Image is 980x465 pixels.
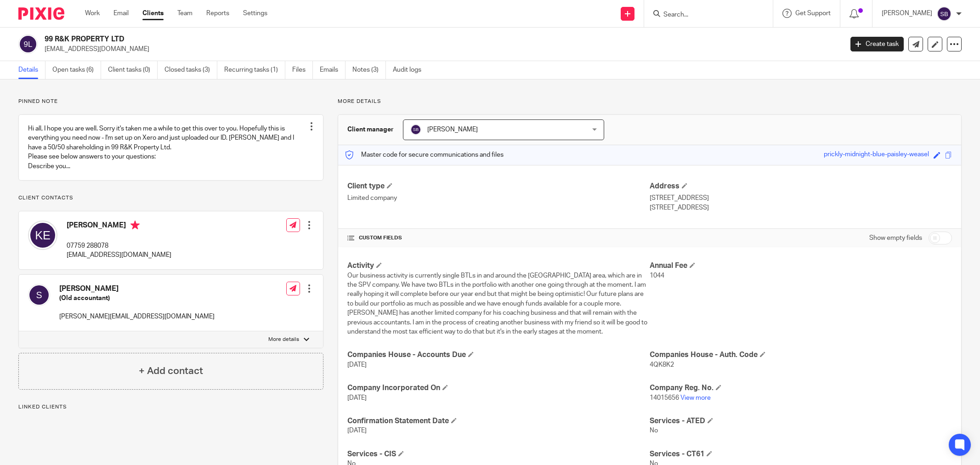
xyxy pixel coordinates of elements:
span: [DATE] [347,395,367,401]
h4: [PERSON_NAME] [67,221,171,232]
p: 07759 288078 [67,241,171,250]
i: Primary [130,221,140,230]
h4: CUSTOM FIELDS [347,234,650,242]
img: Pixie [18,7,64,20]
a: Create task [850,37,904,51]
p: Master code for secure communications and files [345,150,504,159]
h5: (Old accountant) [59,294,215,303]
h4: Activity [347,261,650,271]
a: Client tasks (0) [108,61,158,79]
span: [PERSON_NAME] [427,126,478,133]
p: Limited company [347,193,650,203]
span: 4QK8K2 [650,362,674,368]
p: [PERSON_NAME][EMAIL_ADDRESS][DOMAIN_NAME] [59,312,215,321]
p: More details [338,98,962,105]
img: svg%3E [28,221,57,250]
p: [STREET_ADDRESS] [650,193,952,203]
a: Notes (3) [352,61,386,79]
p: More details [268,336,299,343]
input: Search [663,11,745,19]
a: Reports [206,9,229,18]
a: Team [177,9,193,18]
a: Recurring tasks (1) [224,61,285,79]
p: [EMAIL_ADDRESS][DOMAIN_NAME] [67,250,171,260]
h4: Companies House - Auth. Code [650,350,952,360]
a: Files [292,61,313,79]
img: svg%3E [18,34,38,54]
a: Work [85,9,100,18]
a: Details [18,61,45,79]
span: 1044 [650,272,664,279]
p: Linked clients [18,403,323,411]
span: Our business activity is currently single BTLs in and around the [GEOGRAPHIC_DATA] area, which ar... [347,272,647,335]
a: Settings [243,9,267,18]
img: svg%3E [937,6,952,21]
img: svg%3E [28,284,50,306]
p: [EMAIL_ADDRESS][DOMAIN_NAME] [45,45,837,54]
h4: Services - ATED [650,416,952,426]
div: prickly-midnight-blue-paisley-weasel [824,150,929,160]
a: Email [113,9,129,18]
h4: Annual Fee [650,261,952,271]
h4: + Add contact [139,364,203,378]
h4: Services - CIS [347,449,650,459]
p: Pinned note [18,98,323,105]
span: Get Support [795,10,831,17]
label: Show empty fields [869,233,922,243]
h4: Companies House - Accounts Due [347,350,650,360]
a: Audit logs [393,61,428,79]
p: Client contacts [18,194,323,202]
h4: Address [650,181,952,191]
h4: Services - CT61 [650,449,952,459]
h4: Client type [347,181,650,191]
h2: 99 R&K PROPERTY LTD [45,34,678,44]
h3: Client manager [347,125,394,134]
span: [DATE] [347,362,367,368]
span: [DATE] [347,427,367,434]
p: [STREET_ADDRESS] [650,203,952,212]
a: Closed tasks (3) [164,61,217,79]
h4: Confirmation Statement Date [347,416,650,426]
a: Open tasks (6) [52,61,101,79]
span: 14015656 [650,395,679,401]
img: svg%3E [410,124,421,135]
h4: Company Reg. No. [650,383,952,393]
a: View more [680,395,711,401]
span: No [650,427,658,434]
a: Emails [320,61,346,79]
h4: Company Incorporated On [347,383,650,393]
a: Clients [142,9,164,18]
h4: [PERSON_NAME] [59,284,215,294]
p: [PERSON_NAME] [882,9,932,18]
